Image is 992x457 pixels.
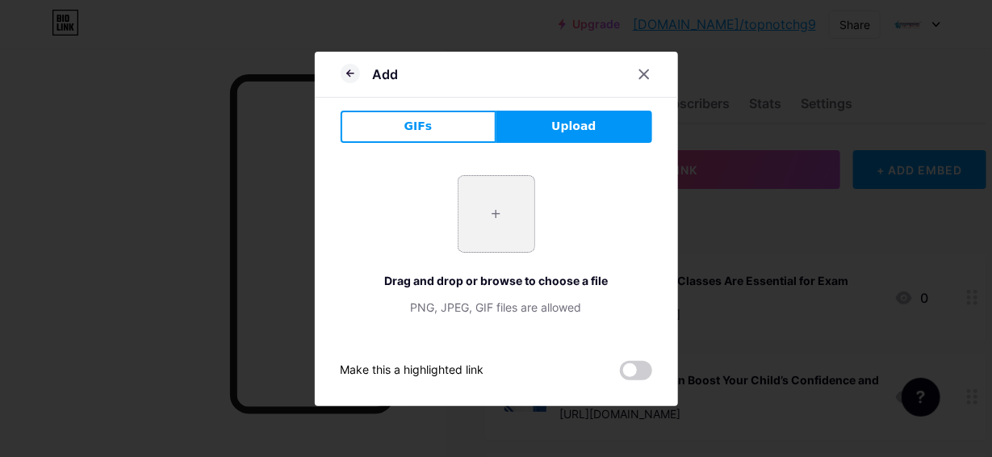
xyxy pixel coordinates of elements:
[341,272,652,289] div: Drag and drop or browse to choose a file
[404,118,433,135] span: GIFs
[551,118,596,135] span: Upload
[496,111,652,143] button: Upload
[341,111,496,143] button: GIFs
[373,65,399,84] div: Add
[341,299,652,316] div: PNG, JPEG, GIF files are allowed
[341,361,484,380] div: Make this a highlighted link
